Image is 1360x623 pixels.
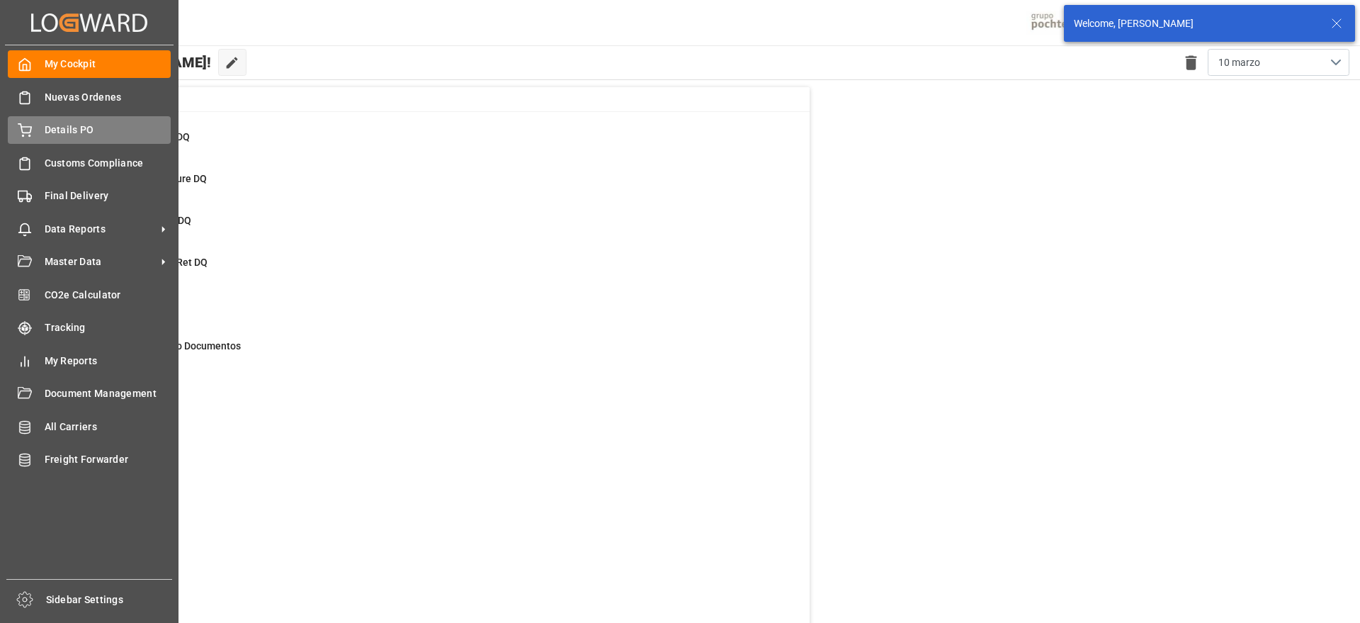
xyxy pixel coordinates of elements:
[45,123,171,137] span: Details PO
[73,172,792,201] a: 3Missing Departure DQDetails PO
[45,320,171,335] span: Tracking
[1208,49,1349,76] button: open menu
[8,380,171,408] a: Document Management
[45,222,157,237] span: Data Reports
[8,182,171,210] a: Final Delivery
[45,254,157,269] span: Master Data
[8,314,171,342] a: Tracking
[45,90,171,105] span: Nuevas Ordenes
[45,420,171,434] span: All Carriers
[8,83,171,111] a: Nuevas Ordenes
[59,49,211,76] span: Hello [PERSON_NAME]!
[8,116,171,144] a: Details PO
[1218,55,1260,70] span: 10 marzo
[45,156,171,171] span: Customs Compliance
[1026,11,1096,35] img: pochtecaImg.jpg_1689854062.jpg
[73,255,792,285] a: 15Missing Empty Ret DQDetails PO
[45,354,171,369] span: My Reports
[46,593,173,607] span: Sidebar Settings
[45,288,171,303] span: CO2e Calculator
[8,281,171,308] a: CO2e Calculator
[73,297,792,327] a: 53In ProgressDetails PO
[8,347,171,374] a: My Reports
[73,213,792,243] a: 9Missing Arrival DQDetails PO
[45,57,171,72] span: My Cockpit
[45,452,171,467] span: Freight Forwarder
[1074,16,1317,31] div: Welcome, [PERSON_NAME]
[73,339,792,369] a: 379Pendiente Envio DocumentosDetails PO
[45,189,171,203] span: Final Delivery
[45,386,171,401] span: Document Management
[73,130,792,159] a: 28New Creations DQDetails PO
[8,149,171,176] a: Customs Compliance
[8,412,171,440] a: All Carriers
[73,381,792,410] a: 935Con DemorasFinal Delivery
[8,446,171,473] a: Freight Forwarder
[8,50,171,78] a: My Cockpit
